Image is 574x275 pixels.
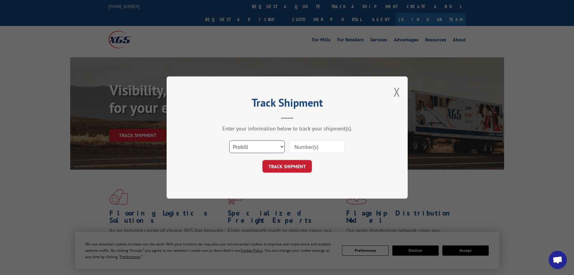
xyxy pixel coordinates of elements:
[197,125,378,132] div: Enter your information below to track your shipment(s).
[289,140,345,153] input: Number(s)
[262,160,312,173] button: TRACK SHIPMENT
[197,98,378,110] h2: Track Shipment
[394,84,400,100] button: Close modal
[549,251,567,269] div: Open chat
